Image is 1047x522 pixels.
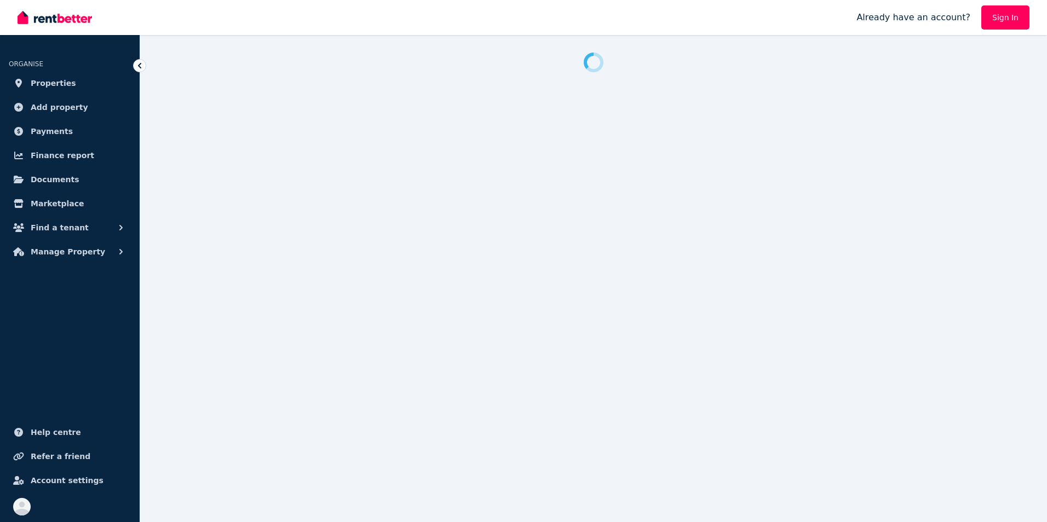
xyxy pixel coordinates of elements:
span: Properties [31,77,76,90]
span: Finance report [31,149,94,162]
a: Account settings [9,469,131,491]
span: Payments [31,125,73,138]
span: ORGANISE [9,60,43,68]
a: Documents [9,169,131,190]
a: Payments [9,120,131,142]
button: Manage Property [9,241,131,263]
span: Help centre [31,426,81,439]
img: RentBetter [18,9,92,26]
span: Account settings [31,474,103,487]
span: Manage Property [31,245,105,258]
a: Sign In [981,5,1029,30]
span: Already have an account? [856,11,970,24]
a: Finance report [9,144,131,166]
a: Marketplace [9,193,131,214]
span: Refer a friend [31,450,90,463]
span: Add property [31,101,88,114]
span: Documents [31,173,79,186]
span: Find a tenant [31,221,89,234]
a: Add property [9,96,131,118]
button: Find a tenant [9,217,131,239]
a: Refer a friend [9,445,131,467]
a: Help centre [9,421,131,443]
a: Properties [9,72,131,94]
span: Marketplace [31,197,84,210]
